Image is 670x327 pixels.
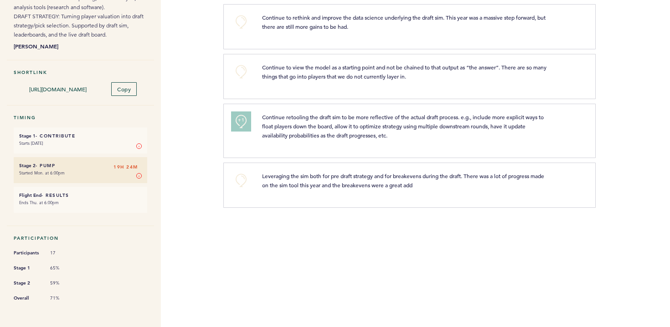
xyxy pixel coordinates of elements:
time: Starts [DATE] [19,140,43,146]
span: 59% [50,280,77,286]
span: Continue retooling the draft sim to be more reflective of the actual draft process. e.g., include... [262,113,545,139]
span: 65% [50,265,77,271]
span: Overall [14,294,41,303]
span: Stage 1 [14,264,41,273]
h5: Participation [14,235,147,241]
small: Stage 1 [19,133,36,139]
button: +1 [232,112,250,131]
time: Started Mon. at 6:00pm [19,170,65,176]
time: Ends Thu. at 6:00pm [19,200,59,206]
span: +1 [238,116,244,125]
span: Leveraging the sim both for pre draft strategy and for breakevens during the draft. There was a l... [262,172,546,189]
h6: - Contribute [19,133,142,139]
span: Stage 2 [14,279,41,288]
span: 71% [50,295,77,301]
h5: Shortlink [14,69,147,75]
span: Copy [117,85,131,93]
span: 19H 24M [113,163,138,172]
span: 17 [50,250,77,256]
h6: - Pump [19,163,142,169]
span: Continue to rethink and improve the data science underlying the draft sim. This year was a massiv... [262,14,547,30]
h6: - Results [19,192,142,198]
h5: Timing [14,115,147,121]
small: Flight End [19,192,41,198]
button: Copy [111,82,137,96]
b: [PERSON_NAME] [14,42,147,51]
small: Stage 2 [19,163,36,169]
span: Participants [14,248,41,258]
span: Continue to view the model as a starting point and not be chained to that output as “the answer”.... [262,63,548,80]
